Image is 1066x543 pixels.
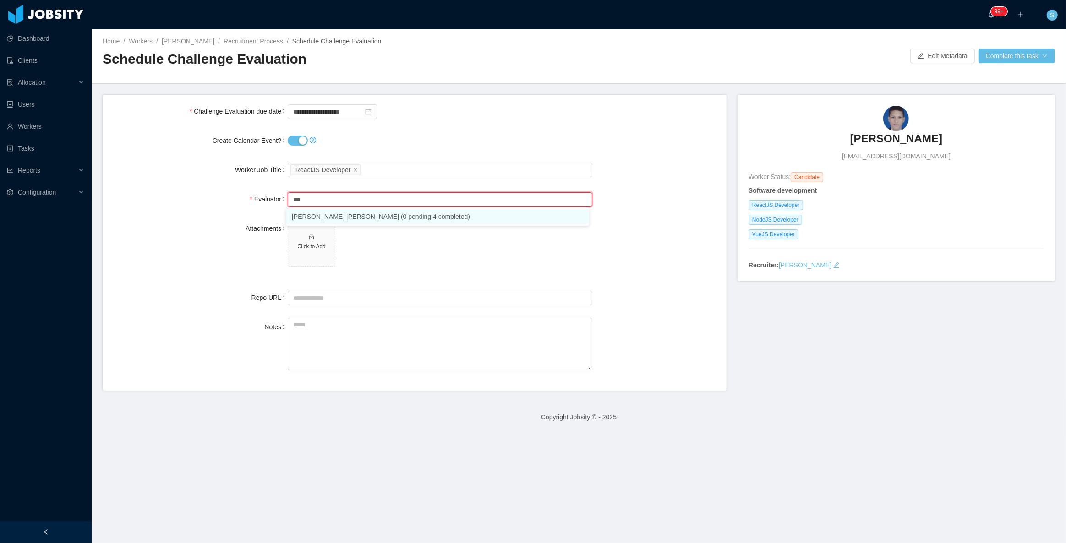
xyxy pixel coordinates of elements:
span: / [287,38,289,45]
a: icon: userWorkers [7,117,84,136]
span: [EMAIL_ADDRESS][DOMAIN_NAME] [842,152,951,161]
footer: Copyright Jobsity © - 2025 [92,402,1066,433]
span: Allocation [18,79,46,86]
span: VueJS Developer [749,229,798,239]
label: Challenge Evaluation due date [190,108,288,115]
i: icon: question-circle [310,137,316,143]
a: icon: auditClients [7,51,84,70]
span: Worker Status: [749,173,791,180]
i: icon: calendar [365,109,372,115]
span: S [1050,10,1054,21]
a: icon: profileTasks [7,139,84,157]
textarea: Notes [288,318,592,370]
a: icon: robotUsers [7,95,84,114]
input: Repo URL [288,291,592,305]
span: ReactJS Developer [749,200,803,210]
sup: 1208 [991,7,1007,16]
i: icon: solution [7,79,13,86]
span: Configuration [18,189,56,196]
img: 067d5a60-5fe8-11e9-92b6-bb9f7692b917_68d54b6639f95-90w.png [883,106,909,131]
li: ReactJS Developer [290,164,361,175]
input: Worker Job Title [362,164,367,175]
li: [PERSON_NAME] [PERSON_NAME] (0 pending 4 completed) [286,209,589,224]
a: [PERSON_NAME] [850,131,942,152]
div: ReactJS Developer [295,165,351,175]
i: icon: plus [1017,11,1024,18]
strong: Recruiter: [749,261,779,269]
i: icon: close [353,167,358,173]
span: NodeJS Developer [749,215,802,225]
span: Schedule Challenge Evaluation [292,38,382,45]
i: icon: bell [988,11,995,18]
i: icon: setting [7,189,13,195]
strong: Software development [749,187,817,194]
label: Attachments [246,225,288,232]
label: Evaluator [250,195,288,203]
h3: [PERSON_NAME] [850,131,942,146]
button: Complete this taskicon: down [979,49,1055,63]
span: Candidate [791,172,823,182]
h2: Schedule Challenge Evaluation [103,50,579,69]
label: Create Calendar Event? [213,137,288,144]
h5: Click to Add [292,242,331,250]
i: icon: edit [833,262,840,268]
a: [PERSON_NAME] [779,261,831,269]
span: Reports [18,167,40,174]
button: icon: editEdit Metadata [910,49,974,63]
a: Recruitment Process [224,38,283,45]
span: / [156,38,158,45]
label: Repo URL [251,294,288,301]
a: Workers [129,38,153,45]
span: / [218,38,220,45]
span: icon: inboxClick to Add [288,220,335,266]
span: / [123,38,125,45]
label: Worker Job Title [235,166,288,174]
button: Create Calendar Event? [288,136,308,146]
i: icon: line-chart [7,167,13,174]
a: [PERSON_NAME] [162,38,214,45]
label: Notes [264,323,287,331]
i: icon: inbox [308,234,315,240]
a: Home [103,38,120,45]
a: icon: pie-chartDashboard [7,29,84,48]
